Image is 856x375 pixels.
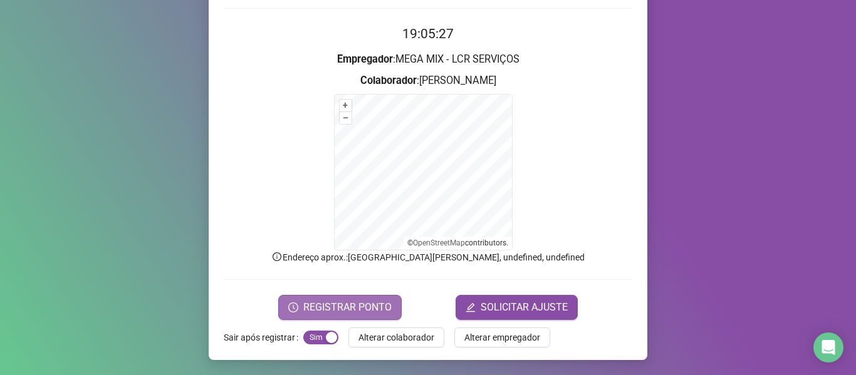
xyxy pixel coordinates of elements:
[454,327,550,347] button: Alterar empregador
[813,332,843,362] div: Open Intercom Messenger
[224,327,303,347] label: Sair após registrar
[224,73,632,89] h3: : [PERSON_NAME]
[340,112,352,124] button: –
[481,300,568,315] span: SOLICITAR AJUSTE
[337,53,393,65] strong: Empregador
[402,26,454,41] time: 19:05:27
[288,302,298,312] span: clock-circle
[224,51,632,68] h3: : MEGA MIX - LCR SERVIÇOS
[466,302,476,312] span: edit
[360,74,417,86] strong: Colaborador
[340,100,352,111] button: +
[224,250,632,264] p: Endereço aprox. : [GEOGRAPHIC_DATA][PERSON_NAME], undefined, undefined
[348,327,444,347] button: Alterar colaborador
[278,295,402,320] button: REGISTRAR PONTO
[464,331,540,344] span: Alterar empregador
[456,295,578,320] button: editSOLICITAR AJUSTE
[413,239,465,247] a: OpenStreetMap
[303,300,392,315] span: REGISTRAR PONTO
[271,251,283,262] span: info-circle
[358,331,434,344] span: Alterar colaborador
[407,239,508,247] li: © contributors.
